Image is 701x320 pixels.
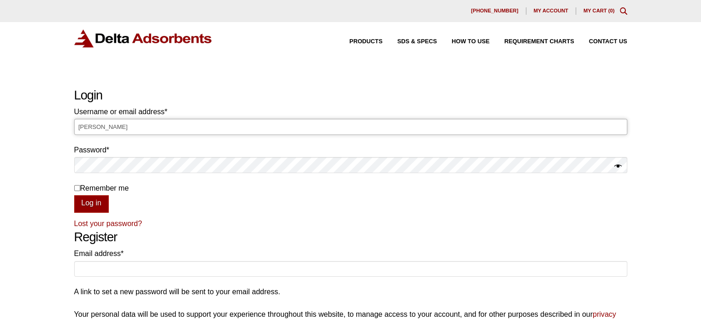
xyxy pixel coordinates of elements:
[74,88,627,103] h2: Login
[74,230,627,245] h2: Register
[74,220,142,227] a: Lost your password?
[74,195,109,213] button: Log in
[583,8,615,13] a: My Cart (0)
[80,184,129,192] span: Remember me
[349,39,383,45] span: Products
[74,29,212,47] img: Delta Adsorbents
[620,7,627,15] div: Toggle Modal Content
[589,39,627,45] span: Contact Us
[335,39,383,45] a: Products
[74,285,627,298] p: A link to set a new password will be sent to your email address.
[610,8,613,13] span: 0
[471,8,518,13] span: [PHONE_NUMBER]
[74,144,627,156] label: Password
[437,39,489,45] a: How to Use
[574,39,627,45] a: Contact Us
[614,160,622,173] button: Show password
[383,39,437,45] a: SDS & SPECS
[74,105,627,118] label: Username or email address
[464,7,526,15] a: [PHONE_NUMBER]
[452,39,489,45] span: How to Use
[397,39,437,45] span: SDS & SPECS
[534,8,568,13] span: My account
[74,247,627,260] label: Email address
[489,39,574,45] a: Requirement Charts
[504,39,574,45] span: Requirement Charts
[74,185,80,191] input: Remember me
[526,7,576,15] a: My account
